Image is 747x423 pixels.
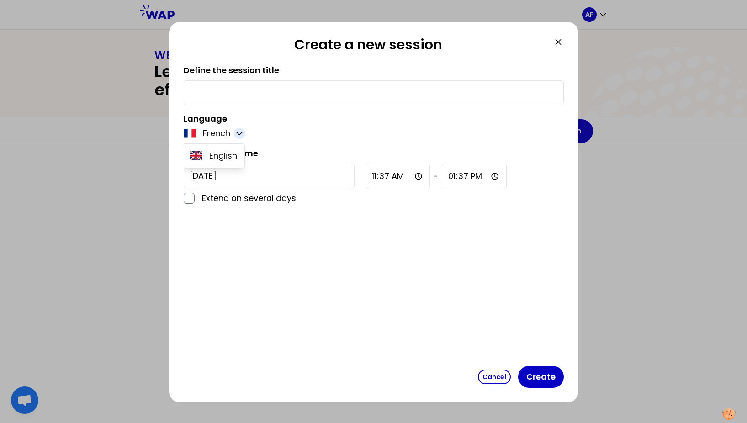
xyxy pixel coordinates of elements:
[434,170,438,183] span: -
[184,64,279,76] label: Define the session title
[184,164,355,188] input: YYYY-M-D
[478,370,511,384] button: Cancel
[184,37,553,57] h2: Create a new session
[184,113,227,124] label: Language
[202,192,355,205] p: Extend on several days
[209,149,237,162] span: English
[203,127,230,140] p: French
[518,366,564,388] button: Create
